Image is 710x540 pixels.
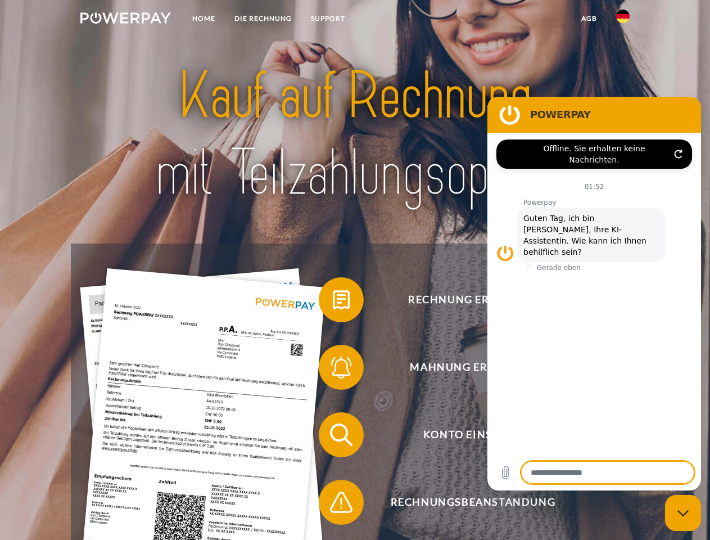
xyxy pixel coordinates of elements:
[80,12,171,24] img: logo-powerpay-white.svg
[327,353,355,381] img: qb_bell.svg
[319,480,611,525] button: Rechnungsbeanstandung
[487,97,701,490] iframe: Messaging-Fenster
[183,8,225,29] a: Home
[327,421,355,449] img: qb_search.svg
[616,10,630,23] img: de
[335,277,610,322] span: Rechnung erhalten?
[319,345,611,390] button: Mahnung erhalten?
[335,412,610,457] span: Konto einsehen
[335,345,610,390] span: Mahnung erhalten?
[572,8,607,29] a: agb
[107,54,603,215] img: title-powerpay_de.svg
[225,8,301,29] a: DIE RECHNUNG
[327,488,355,516] img: qb_warning.svg
[335,480,610,525] span: Rechnungsbeanstandung
[319,412,611,457] button: Konto einsehen
[301,8,355,29] a: SUPPORT
[319,277,611,322] button: Rechnung erhalten?
[327,286,355,314] img: qb_bill.svg
[665,495,701,531] iframe: Schaltfläche zum Öffnen des Messaging-Fensters; Konversation läuft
